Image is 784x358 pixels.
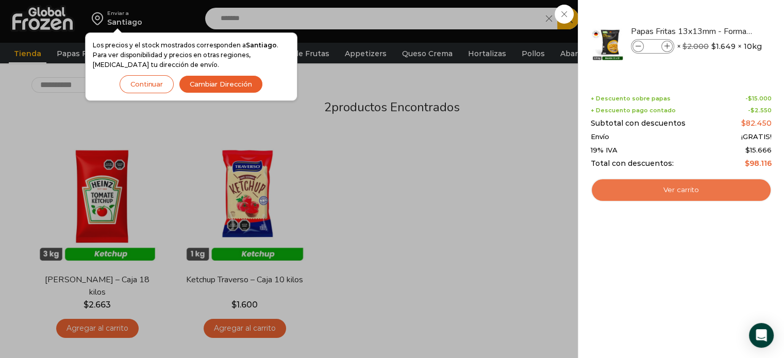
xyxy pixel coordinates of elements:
span: - [748,107,772,114]
bdi: 2.000 [682,42,709,51]
span: - [745,95,772,102]
span: Subtotal con descuentos [591,119,686,128]
span: Envío [591,133,609,141]
button: Continuar [120,75,174,93]
bdi: 2.550 [750,107,772,114]
span: $ [745,159,749,168]
div: Open Intercom Messenger [749,323,774,348]
span: × × 10kg [677,39,762,54]
bdi: 82.450 [741,118,772,128]
span: 19% IVA [591,146,618,155]
span: + Descuento sobre papas [591,95,671,102]
span: $ [741,118,746,128]
span: $ [682,42,687,51]
bdi: 98.116 [745,159,772,168]
strong: Santiago [246,41,277,49]
span: ¡GRATIS! [741,133,772,141]
span: $ [750,107,755,114]
span: + Descuento pago contado [591,107,676,114]
a: Papas Fritas 13x13mm - Formato 2,5 kg - Caja 10 kg [631,26,754,37]
p: Los precios y el stock mostrados corresponden a . Para ver disponibilidad y precios en otras regi... [93,40,290,70]
a: Ver carrito [591,178,772,202]
input: Product quantity [645,41,660,52]
bdi: 1.649 [711,41,736,52]
span: $ [748,95,752,102]
span: $ [711,41,716,52]
span: $ [745,146,750,154]
span: Total con descuentos: [591,159,674,168]
bdi: 15.000 [748,95,772,102]
button: Cambiar Dirección [179,75,263,93]
span: 15.666 [745,146,772,154]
